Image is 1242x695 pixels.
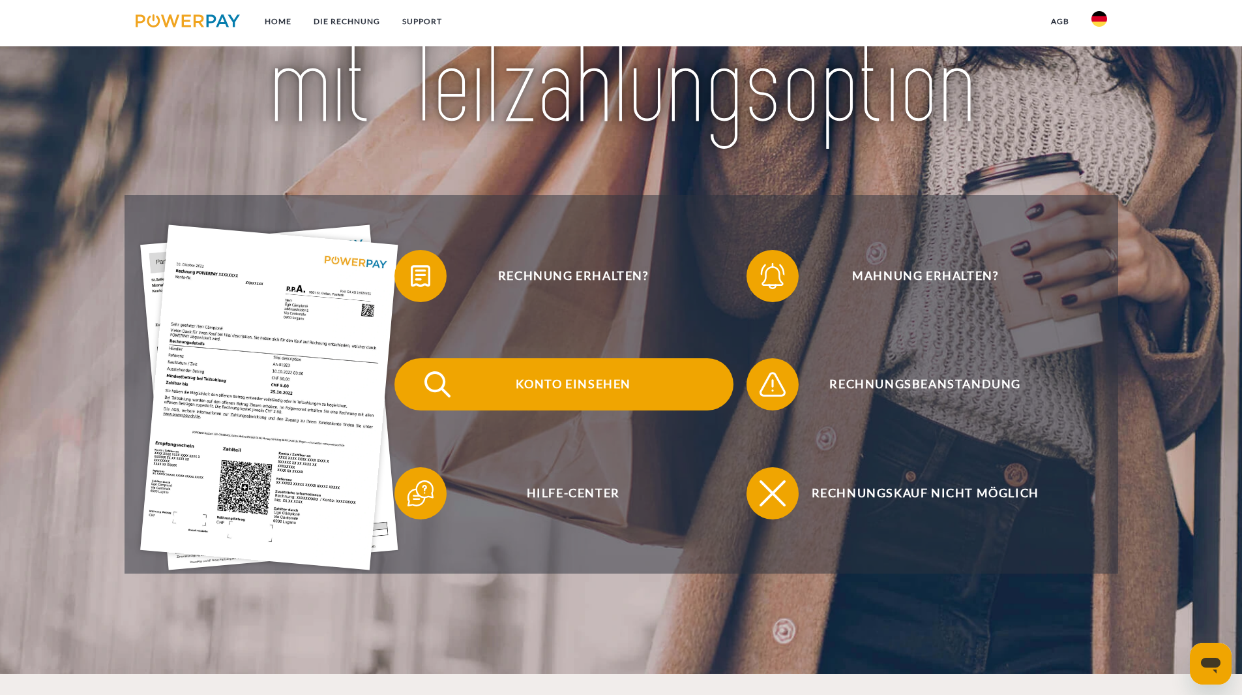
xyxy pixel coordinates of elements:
span: Hilfe-Center [413,467,733,519]
button: Rechnungsbeanstandung [747,358,1086,410]
span: Rechnung erhalten? [413,250,733,302]
button: Mahnung erhalten? [747,250,1086,302]
a: Home [254,10,303,33]
iframe: Schaltfläche zum Öffnen des Messaging-Fensters [1190,643,1232,685]
img: qb_close.svg [756,477,789,510]
span: Mahnung erhalten? [765,250,1085,302]
a: agb [1040,10,1080,33]
button: Hilfe-Center [394,467,733,519]
img: single_invoice_powerpay_de.jpg [140,225,398,570]
img: qb_warning.svg [756,368,789,401]
a: DIE RECHNUNG [303,10,391,33]
img: qb_search.svg [421,368,454,401]
button: Rechnung erhalten? [394,250,733,302]
span: Konto einsehen [413,358,733,410]
img: qb_bill.svg [404,260,437,292]
span: Rechnungskauf nicht möglich [765,467,1085,519]
span: Rechnungsbeanstandung [765,358,1085,410]
button: Konto einsehen [394,358,733,410]
img: qb_bell.svg [756,260,789,292]
button: Rechnungskauf nicht möglich [747,467,1086,519]
img: logo-powerpay.svg [136,14,241,27]
a: SUPPORT [391,10,453,33]
img: de [1091,11,1107,27]
img: qb_help.svg [404,477,437,510]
